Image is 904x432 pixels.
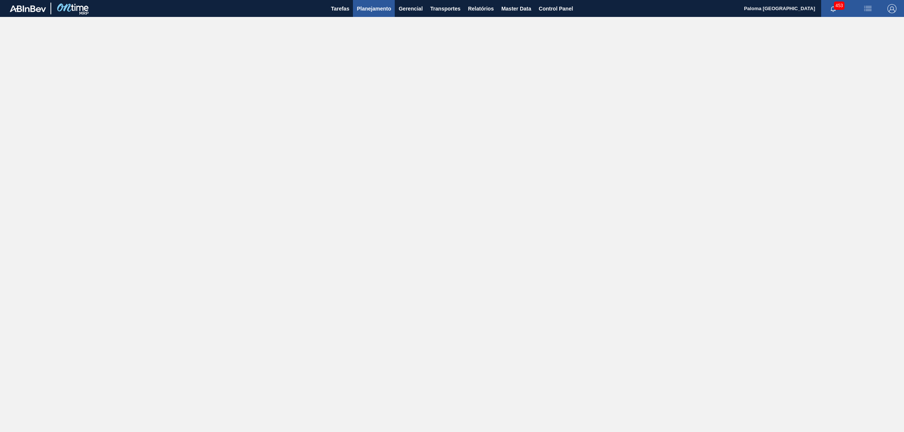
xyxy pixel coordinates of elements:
[539,4,573,13] span: Control Panel
[357,4,391,13] span: Planejamento
[821,3,845,14] button: Notificações
[399,4,423,13] span: Gerencial
[468,4,493,13] span: Relatórios
[863,4,872,13] img: userActions
[10,5,46,12] img: TNhmsLtSVTkK8tSr43FrP2fwEKptu5GPRR3wAAAABJRU5ErkJggg==
[430,4,460,13] span: Transportes
[887,4,896,13] img: Logout
[501,4,531,13] span: Master Data
[331,4,350,13] span: Tarefas
[834,2,844,10] span: 453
